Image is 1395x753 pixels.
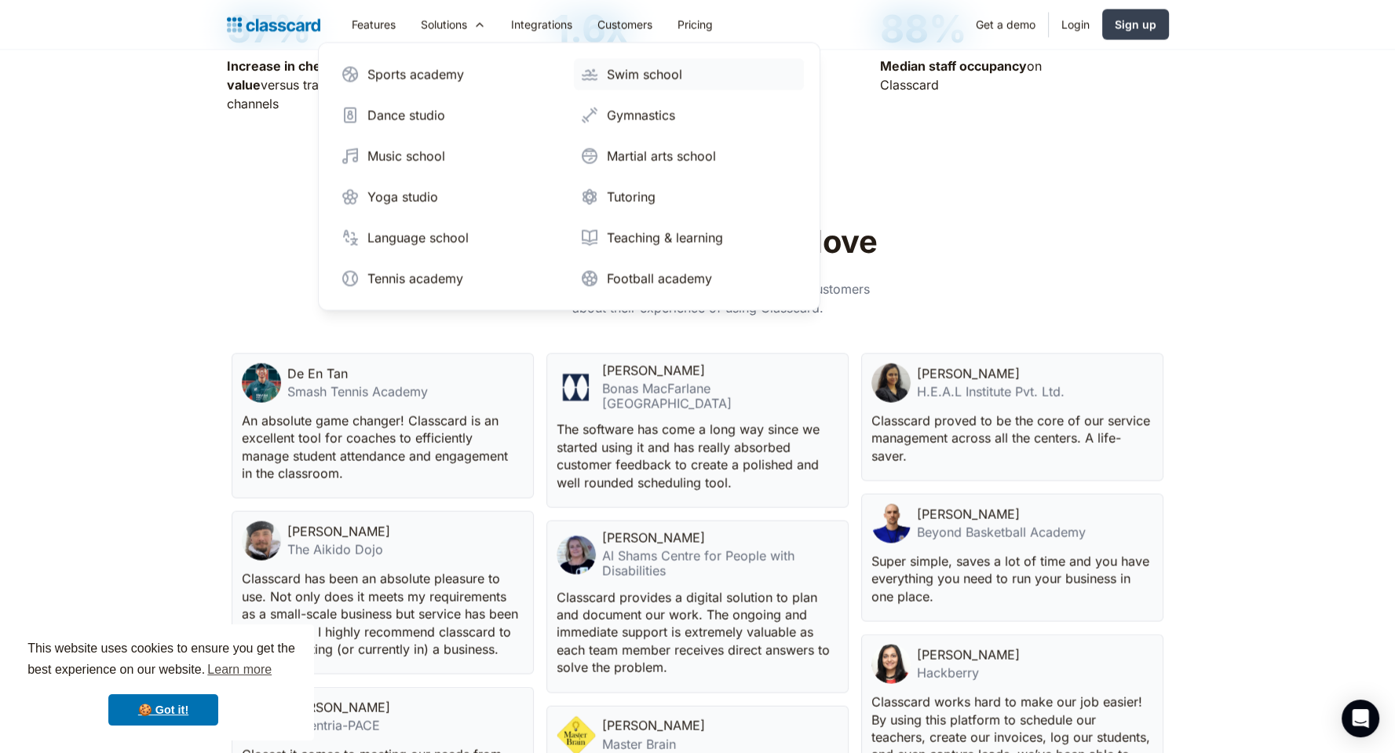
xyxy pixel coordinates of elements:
p: Classcard proved to be the core of our service management across all the centers. A life-saver. [871,412,1150,465]
p: on Classcard [880,57,1068,94]
p: The software has come a long way since we started using it and has really absorbed customer feedb... [557,421,835,492]
a: Sports academy [334,59,564,90]
a: Integrations [498,7,585,42]
div: Swim school [607,65,682,84]
p: Classcard provides a digital solution to plan and document our work. The ongoing and immediate su... [557,589,835,677]
div: H.E.A.L Institute Pvt. Ltd. [917,385,1065,400]
div: Martial arts school [607,147,716,166]
p: versus traditional channels [227,57,415,113]
a: Get a demo [963,7,1048,42]
a: Yoga studio [334,181,564,213]
div: Music school [367,147,445,166]
div: Sports academy [367,65,464,84]
div: [PERSON_NAME] [917,507,1020,522]
div: Teaching & learning [607,228,723,247]
a: dismiss cookie message [108,694,218,726]
a: Language school [334,222,564,254]
div: [PERSON_NAME] [287,700,390,715]
strong: Increase in checkout value [227,58,356,93]
div: [PERSON_NAME] [602,718,705,733]
div: Bonas MacFarlane [GEOGRAPHIC_DATA] [602,382,838,411]
a: Sign up [1102,9,1169,40]
div: Language school [367,228,469,247]
div: The Aikido Dojo [287,543,390,557]
p: Classcard has been an absolute pleasure to use. Not only does it meets my requirements as a small... [242,570,520,658]
a: Gymnastics [574,100,804,131]
div: Tutoring [607,188,656,207]
div: Hackberry [917,666,1020,681]
a: Teaching & learning [574,222,804,254]
div: [PERSON_NAME] [917,648,1020,663]
a: Logo [227,14,320,36]
div: Football academy [607,269,712,288]
div: Tennis academy [367,269,463,288]
div: Gymnastics [607,106,675,125]
div: Smash Tennis Academy [287,385,428,400]
a: Football academy [574,263,804,294]
a: Customers [585,7,665,42]
a: Music school [334,141,564,172]
a: Swim school [574,59,804,90]
p: Super simple, saves a lot of time and you have everything you need to run your business in one pl... [871,553,1150,605]
div: Master Brain [602,737,705,752]
a: learn more about cookies [205,658,274,682]
div: Solutions [408,7,498,42]
a: Login [1049,7,1102,42]
div: Sign up [1115,16,1156,33]
div: [PERSON_NAME] [602,531,705,546]
div: [PERSON_NAME] [287,525,390,539]
nav: Solutions [318,42,820,311]
div: Solutions [421,16,467,33]
a: Tennis academy [334,263,564,294]
div: De En Tan [287,367,348,382]
span: This website uses cookies to ensure you get the best experience on our website. [27,639,299,682]
strong: Median staff occupancy [880,58,1027,74]
div: Yoga studio [367,188,438,207]
a: Tutoring [574,181,804,213]
a: Martial arts school [574,141,804,172]
a: Dance studio [334,100,564,131]
div: Dance studio [367,106,445,125]
div: Al Shams Centre for People with Disabilities [602,549,838,579]
div: cookieconsent [13,624,314,740]
div: Open Intercom Messenger [1342,700,1379,737]
div: Beyond Basketball Academy [917,525,1086,540]
div: Ascentria-PACE [287,718,390,733]
a: Features [339,7,408,42]
p: An absolute game changer! Classcard is an excellent tool for coaches to efficiently manage studen... [242,412,520,483]
div: [PERSON_NAME] [917,367,1020,382]
a: Pricing [665,7,725,42]
div: [PERSON_NAME] [602,364,705,378]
